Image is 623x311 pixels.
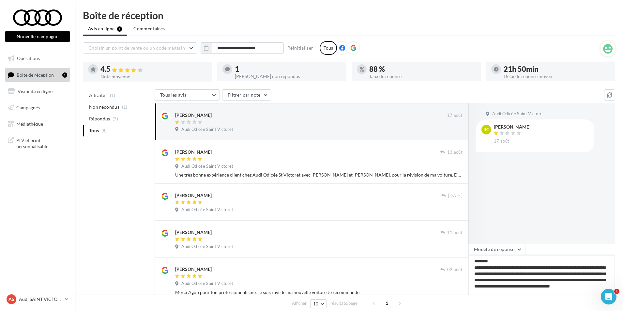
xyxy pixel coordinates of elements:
div: Taux de réponse [369,74,476,79]
span: Audi Odicée Saint Victoret [181,207,233,213]
span: 11 août [447,230,463,236]
span: (1) [122,104,128,110]
div: [PERSON_NAME] [175,192,212,199]
div: Une très bonne expérience client chez Audi Odicée St Victoret avec [PERSON_NAME] et [PERSON_NAME]... [175,172,463,178]
span: [DATE] [448,193,463,199]
div: [PERSON_NAME] [494,125,530,129]
span: (1) [110,93,115,98]
span: Opérations [17,55,40,61]
span: Audi Odicée Saint Victoret [181,127,233,132]
div: [PERSON_NAME] [175,266,212,272]
div: Merci Agop pour ton professionnalisme. Je suis ravi de ma nouvelle voiture Je recommande [175,289,463,296]
div: Boîte de réception [83,10,615,20]
span: 02 août [447,267,463,273]
span: A traiter [89,92,107,99]
div: 21h 50min [504,66,610,73]
a: AS Audi SAINT VICTORET [5,293,70,305]
div: [PERSON_NAME] [175,229,212,236]
span: 10 [313,301,319,306]
div: 1 [62,72,67,78]
span: Audi Odicée Saint Victoret [181,281,233,287]
a: Boîte de réception1 [4,68,71,82]
div: 4.5 [100,66,207,73]
div: Tous [320,41,337,55]
span: 13 août [447,149,463,155]
span: 1 [614,289,619,294]
div: [PERSON_NAME] non répondus [235,74,341,79]
div: 88 % [369,66,476,73]
span: Non répondus [89,104,119,110]
span: 17 août [494,138,509,144]
span: Tous les avis [160,92,187,98]
span: 1 [382,298,392,308]
div: Note moyenne [100,74,207,79]
div: 1 [235,66,341,73]
button: Choisir un point de vente ou un code magasin [83,42,197,54]
span: Choisir un point de vente ou un code magasin [88,45,185,51]
a: PLV et print personnalisable [4,133,71,152]
a: Visibilité en ligne [4,85,71,98]
span: Médiathèque [16,121,43,126]
div: Délai de réponse moyen [504,74,610,79]
span: 17 août [447,113,463,118]
a: Campagnes [4,101,71,115]
span: PLV et print personnalisable [16,136,67,150]
span: Campagnes [16,105,40,110]
button: Nouvelle campagne [5,31,70,42]
span: Commentaires [133,25,165,32]
span: Audi Odicée Saint Victoret [181,244,233,250]
div: [PERSON_NAME] [175,149,212,155]
div: [PERSON_NAME] [175,112,212,118]
button: Réinitialiser [285,44,316,52]
span: Audi Odicée Saint Victoret [492,111,544,117]
span: (7) [113,116,118,121]
button: Modèle de réponse [468,244,525,255]
span: résultats/page [330,300,357,306]
a: Médiathèque [4,117,71,131]
span: Audi Odicée Saint Victoret [181,163,233,169]
button: Filtrer par note [222,89,271,101]
button: 10 [310,299,327,308]
span: AS [8,296,14,303]
span: Visibilité en ligne [18,88,53,94]
a: Opérations [4,52,71,65]
button: Tous les avis [155,89,220,101]
span: Répondus [89,116,110,122]
span: Boîte de réception [17,72,54,77]
iframe: Intercom live chat [601,289,616,304]
span: rc [483,126,489,133]
span: Afficher [292,300,307,306]
p: Audi SAINT VICTORET [19,296,62,303]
